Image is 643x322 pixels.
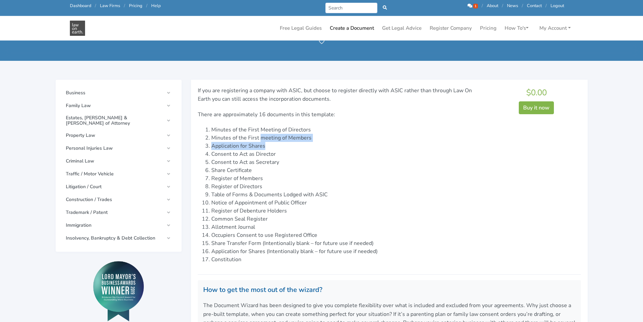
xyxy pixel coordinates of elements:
a: Pricing [477,22,499,35]
span: Litigation / Court [66,184,164,190]
span: Traffic / Motor Vehicle [66,171,164,177]
h4: How to get the most out of the wizard? [203,286,575,294]
li: Register of Members [211,174,483,182]
a: How To's [502,22,531,35]
li: Allotment Journal [211,223,483,231]
span: / [482,3,483,9]
li: Register of Debenture Holders [211,207,483,215]
li: Minutes of the First meeting of Members [211,134,483,142]
a: Law Firms [100,3,120,9]
li: Application for Shares [211,142,483,150]
li: Share Transfer Form (Intentionally blank – for future use if needed) [211,239,483,247]
li: Notice of Appointment of Public Officer [211,199,483,207]
h2: Start-up Strategy, Business Structuring, Shareholders & Directors, Partnerships & Sole Traders, A... [70,19,573,45]
a: Business [62,87,175,99]
a: My Account [537,22,573,35]
span: Family Law [66,103,164,108]
a: Pricing [129,3,142,9]
a: Contact [527,3,542,9]
span: Personal Injuries Law [66,146,164,151]
a: Litigation / Court [62,181,175,193]
a: Trademark / Patent [62,206,175,219]
input: Search [325,3,378,13]
a: Logout [551,3,564,9]
span: / [95,3,96,9]
a: Traffic / Motor Vehicle [62,168,175,180]
p: There are approximately 16 documents in this template: [198,110,483,119]
span: / [545,3,547,9]
p: If you are registering a company with ASIC, but choose to register directly with ASIC rather than... [198,86,483,104]
span: Criminal Law [66,158,164,164]
span: Business [66,90,164,96]
button: Buy it now [519,101,554,114]
li: Consent to Act as Director [211,150,483,158]
li: Consent to Act as Secretary [211,158,483,166]
a: Personal Injuries Law [62,142,175,154]
a: News [507,3,518,9]
span: Estates, [PERSON_NAME] & [PERSON_NAME] of Attorney [66,115,164,126]
span: Trademark / Patent [66,210,164,215]
span: / [522,3,523,9]
a: Insolvency, Bankruptcy & Debt Collection [62,232,175,244]
span: $0.00 [526,87,547,98]
li: Minutes of the First Meeting of Directors [211,126,483,134]
span: Immigration [66,223,164,228]
a: Estates, [PERSON_NAME] & [PERSON_NAME] of Attorney [62,113,175,129]
a: Get Legal Advice [379,22,424,35]
a: Immigration [62,219,175,231]
a: About [487,3,498,9]
span: Property Law [66,133,164,138]
span: Construction / Trades [66,197,164,202]
li: Share Certificate [211,166,483,174]
a: Dashboard [70,3,91,9]
a: Criminal Law [62,155,175,167]
span: / [146,3,148,9]
a: Construction / Trades [62,194,175,206]
img: Lord Mayor's Award 2019 [93,261,144,321]
li: Constitution [211,255,483,264]
li: Table of Forms & Documents Lodged with ASIC [211,191,483,199]
span: / [124,3,125,9]
li: Application for Shares (Intentionally blank – for future use if needed) [211,247,483,255]
li: Occupiers Consent to use Registered Office [211,231,483,239]
li: Register of Directors [211,182,483,191]
a: 1 [467,3,479,9]
span: / [502,3,503,9]
img: Full Suite of Incorporation Documents - Document Wizard - Create a Document [70,21,85,36]
a: Create a Document [327,22,377,35]
a: Free Legal Guides [277,22,324,35]
a: Help [151,3,161,9]
a: Family Law [62,100,175,112]
li: Common Seal Register [211,215,483,223]
a: Property Law [62,129,175,142]
span: 1 [473,4,478,8]
span: Insolvency, Bankruptcy & Debt Collection [66,236,164,241]
a: Register Company [427,22,475,35]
